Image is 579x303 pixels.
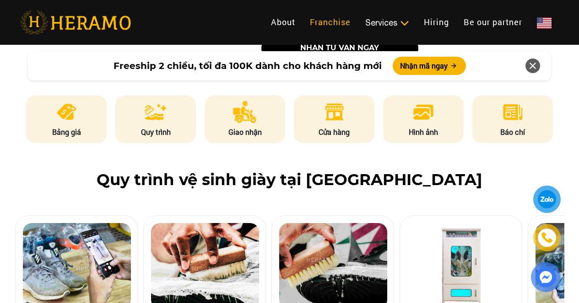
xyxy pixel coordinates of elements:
[417,12,456,32] a: Hiring
[412,101,434,123] img: image.png
[205,127,285,138] p: Giao nhận
[294,127,374,138] p: Cửa hàng
[115,127,196,138] p: Quy trình
[537,17,552,29] img: Flag_of_US.png
[535,225,559,250] a: phone-icon
[55,101,78,123] img: pricing.png
[400,19,409,28] img: subToggleIcon
[323,101,346,123] img: store.png
[264,12,303,32] a: About
[542,233,552,243] img: phone-icon
[502,101,524,123] img: news.png
[26,127,107,138] p: Bảng giá
[303,12,358,32] a: Franchise
[456,12,530,32] a: Be our partner
[472,127,553,138] p: Báo chí
[20,11,131,34] img: heramo-logo.png
[20,170,559,189] h2: Quy trình vệ sinh giày tại [GEOGRAPHIC_DATA]
[365,16,409,29] div: Services
[393,57,466,75] button: Nhận mã ngay
[114,59,382,73] span: Freeship 2 chiều, tối đa 100K dành cho khách hàng mới
[383,127,464,138] p: Hình ảnh
[233,101,257,123] img: delivery.png
[145,101,167,123] img: process.png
